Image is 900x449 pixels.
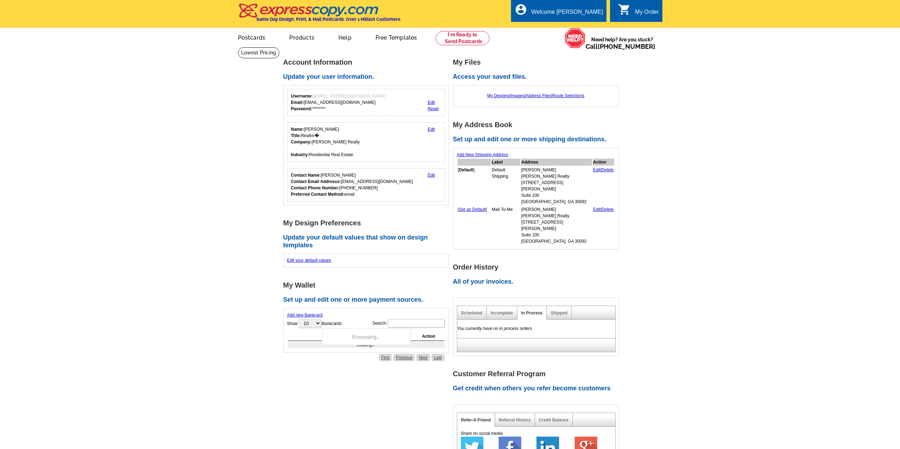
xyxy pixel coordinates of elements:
div: | | | [457,89,615,102]
div: Welcome [PERSON_NAME] [532,9,603,19]
i: account_circle [515,3,527,16]
strong: Username: [291,94,313,99]
a: First [379,354,391,361]
input: Search: [388,319,445,327]
strong: Contact Email Addresss: [291,179,341,184]
strong: Industry: [291,152,309,157]
a: My Designs [487,93,510,98]
a: Referral History [499,418,531,423]
a: Add new Bankcard [287,313,323,318]
td: Default Shipping [492,166,521,205]
h2: Update your default values that show on design templates [283,234,453,249]
td: [PERSON_NAME] [PERSON_NAME] Realty [STREET_ADDRESS][PERSON_NAME] Suite 100 [GEOGRAPHIC_DATA], GA ... [521,206,592,245]
a: Shipped [551,311,567,315]
a: Delete [602,167,614,172]
h2: Get credit when others you refer become customers [453,385,623,392]
a: Credit Balance [539,418,569,423]
td: [ ] [458,166,491,205]
a: Free Templates [364,29,429,45]
span: Call [586,43,655,50]
label: Search: [372,318,445,328]
select: ShowBankcards [298,319,321,328]
a: Products [278,29,326,45]
a: Edit [428,173,435,178]
div: Processing... [322,328,411,345]
th: Action [593,159,614,166]
a: Same Day Design, Print, & Mail Postcards. Over 1 Million Customers. [238,8,401,22]
td: [ ] [458,206,491,245]
a: Postcards [227,29,277,45]
strong: Contact Name: [291,173,321,178]
a: Scheduled [461,311,483,315]
a: In Process [521,311,543,315]
span: [EMAIL_ADDRESS][DOMAIN_NAME] [314,94,386,99]
h2: Update your user information. [283,73,453,81]
a: Images [510,93,524,98]
td: Loading... [288,342,445,348]
a: Delete [602,207,614,212]
a: Refer-A-Friend [461,418,491,423]
td: [PERSON_NAME] [PERSON_NAME] Realty [STREET_ADDRESS][PERSON_NAME] Suite 100 [GEOGRAPHIC_DATA], GA ... [521,166,592,205]
td: | [593,206,614,245]
strong: Email: [291,100,304,105]
th: Label [492,159,521,166]
h1: Order History [453,264,623,271]
div: [PERSON_NAME] Realtor� [PERSON_NAME] Realty Residential Real Estate [291,126,360,158]
img: help [565,28,586,48]
div: Your login information. [287,89,445,116]
a: Edit your default values [287,258,331,263]
h2: Set up and edit one or more shipping destinations. [453,136,623,143]
h1: My Address Book [453,121,623,129]
strong: Title: [291,133,301,138]
a: Route Selections [552,93,585,98]
b: Default [459,167,474,172]
a: Edit [428,127,435,132]
a: Add New Shipping Address [457,152,508,157]
h1: Customer Referral Program [453,370,623,378]
strong: Preferred Contact Method: [291,192,344,197]
a: Reset [428,106,439,111]
span: Need help? Are you stuck? [586,36,659,50]
a: Last [432,354,444,361]
a: Set as Default [459,207,486,212]
a: Edit [593,207,600,212]
h1: My Files [453,59,623,66]
strong: Contact Phone Number: [291,185,339,190]
strong: Password: [291,106,313,111]
h4: Same Day Design, Print, & Mail Postcards. Over 1 Million Customers. [256,17,401,22]
a: Edit [593,167,600,172]
a: Next [417,354,430,361]
strong: Company: [291,140,312,144]
h2: All of your invoices. [453,278,623,286]
a: Help [327,29,363,45]
h1: My Design Preferences [283,219,453,227]
i: shopping_cart [618,3,631,16]
div: Who should we contact regarding order issues? [287,168,445,201]
label: Show Bankcards [287,318,342,329]
a: shopping_cart My Order [618,8,659,17]
span: Share on social media [461,431,503,436]
th: Action [419,332,445,341]
h2: Set up and edit one or more payment sources. [283,296,453,304]
a: Incomplete [490,311,513,315]
h1: Account Information [283,59,453,66]
a: Address Files [526,93,551,98]
td: Mail-To-Me [492,206,521,245]
h1: My Wallet [283,282,453,289]
h2: Access your saved files. [453,73,623,81]
strong: Name: [291,127,304,132]
div: My Order [635,9,659,19]
td: | [593,166,614,205]
th: Address [521,159,592,166]
a: Previous [394,354,414,361]
a: Edit [428,100,435,105]
em: You currently have no in process orders. [457,326,533,331]
a: [PHONE_NUMBER] [598,43,655,50]
div: Your personal details. [287,122,445,162]
div: [PERSON_NAME] [EMAIL_ADDRESS][DOMAIN_NAME] [PHONE_NUMBER] email [291,172,413,197]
